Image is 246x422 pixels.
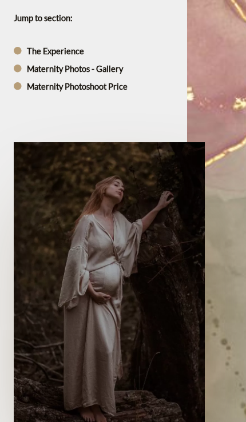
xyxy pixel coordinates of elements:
a: The Experience [14,43,128,59]
a: Maternity Photos - Gallery [14,61,128,77]
a: Maternity Photoshoot Price [14,79,128,94]
span: Maternity Photos - Gallery [24,61,123,77]
span: The Experience [24,43,84,59]
span: Maternity Photoshoot Price [24,79,128,94]
b: Jump to section: [14,13,73,23]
